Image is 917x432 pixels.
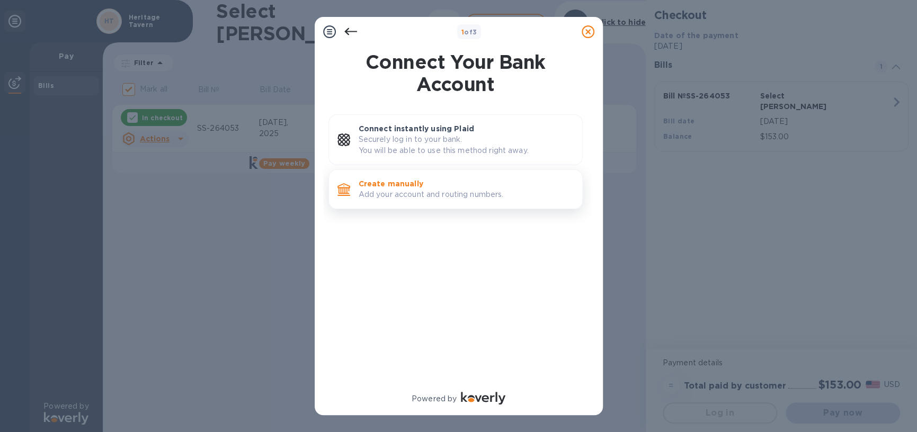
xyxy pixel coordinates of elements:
[412,393,457,404] p: Powered by
[461,392,505,404] img: Logo
[461,28,477,36] b: of 3
[461,28,464,36] span: 1
[359,178,574,189] p: Create manually
[359,189,574,200] p: Add your account and routing numbers.
[324,51,587,95] h1: Connect Your Bank Account
[359,123,574,134] p: Connect instantly using Plaid
[359,134,574,156] p: Securely log in to your bank. You will be able to use this method right away.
